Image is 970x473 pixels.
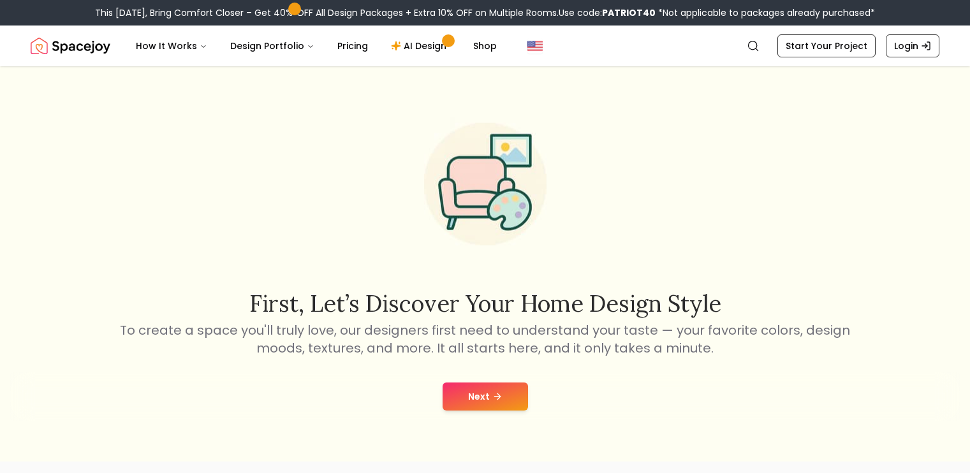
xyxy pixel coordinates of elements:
[31,33,110,59] img: Spacejoy Logo
[656,6,875,19] span: *Not applicable to packages already purchased*
[527,38,543,54] img: United States
[220,33,325,59] button: Design Portfolio
[463,33,507,59] a: Shop
[31,33,110,59] a: Spacejoy
[126,33,217,59] button: How It Works
[777,34,876,57] a: Start Your Project
[126,33,507,59] nav: Main
[559,6,656,19] span: Use code:
[404,103,567,266] img: Start Style Quiz Illustration
[886,34,939,57] a: Login
[443,382,528,411] button: Next
[31,25,939,66] nav: Global
[118,291,853,316] h2: First, let’s discover your home design style
[381,33,460,59] a: AI Design
[602,6,656,19] b: PATRIOT40
[95,6,875,19] div: This [DATE], Bring Comfort Closer – Get 40% OFF All Design Packages + Extra 10% OFF on Multiple R...
[327,33,378,59] a: Pricing
[118,321,853,357] p: To create a space you'll truly love, our designers first need to understand your taste — your fav...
